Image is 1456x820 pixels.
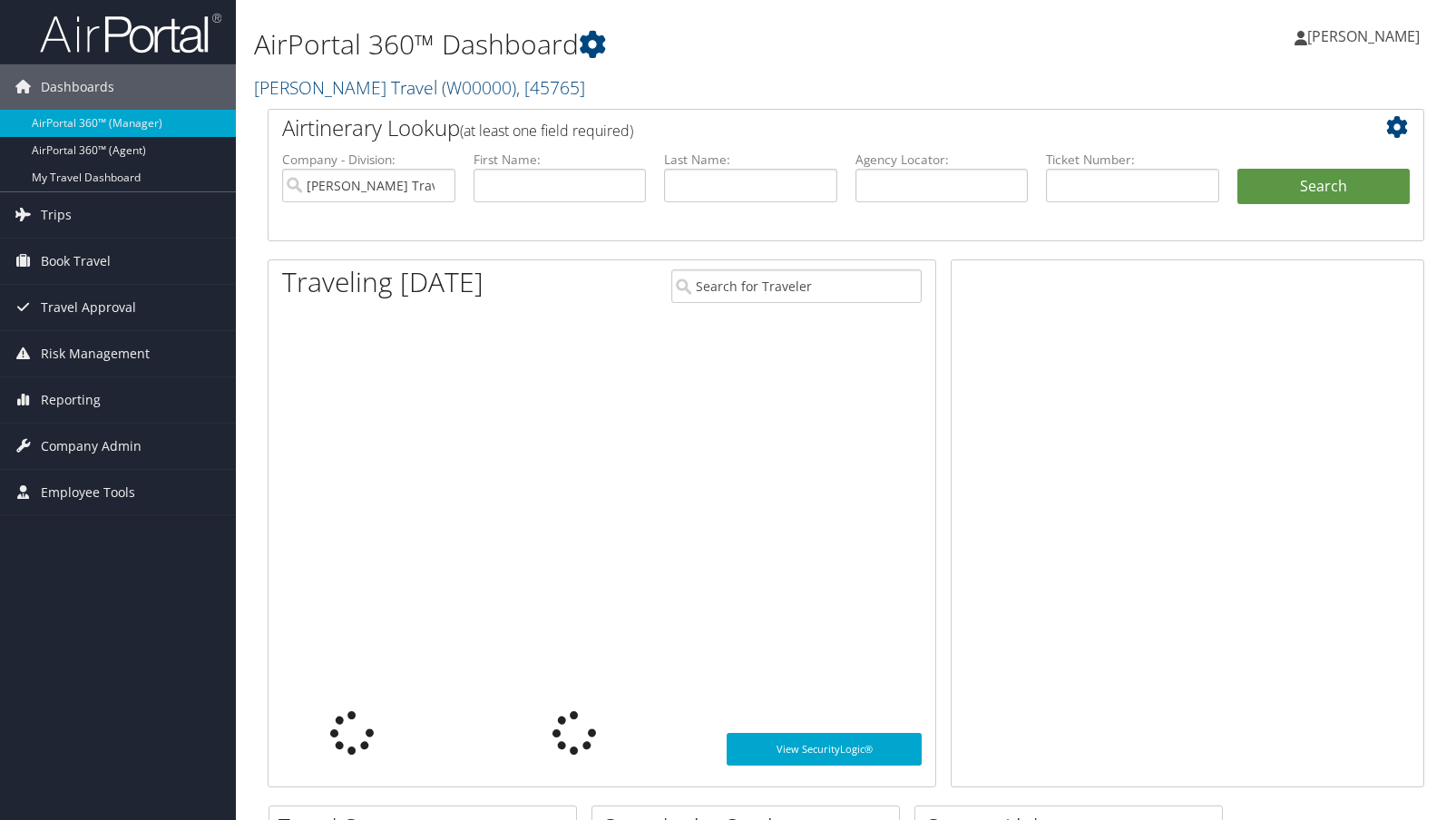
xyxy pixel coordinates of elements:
[727,733,922,766] a: View SecurityLogic®
[41,331,150,376] span: Risk Management
[1237,169,1411,205] button: Search
[442,75,516,100] span: ( W00000 )
[282,151,455,169] label: Company - Division:
[1295,9,1438,63] a: [PERSON_NAME]
[282,263,484,301] h1: Traveling [DATE]
[254,25,1043,63] h1: AirPortal 360™ Dashboard
[474,151,647,169] label: First Name:
[41,470,135,515] span: Employee Tools
[664,151,837,169] label: Last Name:
[41,377,101,423] span: Reporting
[516,75,585,100] span: , [ 45765 ]
[41,64,114,110] span: Dashboards
[41,424,142,469] span: Company Admin
[41,239,111,284] span: Book Travel
[1046,151,1219,169] label: Ticket Number:
[671,269,922,303] input: Search for Traveler
[855,151,1029,169] label: Agency Locator:
[254,75,585,100] a: [PERSON_NAME] Travel
[41,192,72,238] span: Trips
[460,121,633,141] span: (at least one field required)
[41,285,136,330] span: Travel Approval
[1307,26,1420,46] span: [PERSON_NAME]
[40,12,221,54] img: airportal-logo.png
[282,112,1314,143] h2: Airtinerary Lookup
